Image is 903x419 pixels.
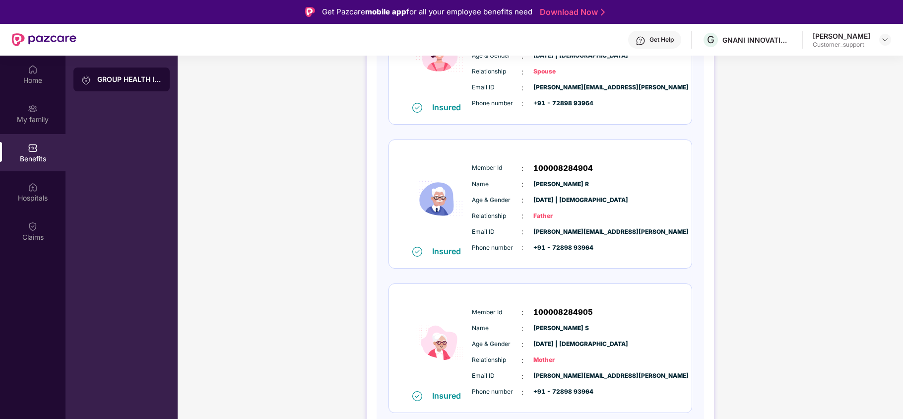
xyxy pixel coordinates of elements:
[521,195,523,206] span: :
[472,324,521,333] span: Name
[472,51,521,61] span: Age & Gender
[649,36,674,44] div: Get Help
[533,211,583,221] span: Father
[533,340,583,349] span: [DATE] | [DEMOGRAPHIC_DATA]
[97,74,162,84] div: GROUP HEALTH INSURANCE
[12,33,76,46] img: New Pazcare Logo
[472,196,521,205] span: Age & Gender
[28,65,38,74] img: svg+xml;base64,PHN2ZyBpZD0iSG9tZSIgeG1sbnM9Imh0dHA6Ly93d3cudzMub3JnLzIwMDAvc3ZnIiB3aWR0aD0iMjAiIG...
[412,247,422,257] img: svg+xml;base64,PHN2ZyB4bWxucz0iaHR0cDovL3d3dy53My5vcmcvMjAwMC9zdmciIHdpZHRoPSIxNiIgaGVpZ2h0PSIxNi...
[521,179,523,190] span: :
[533,162,593,174] span: 100008284904
[28,104,38,114] img: svg+xml;base64,PHN2ZyB3aWR0aD0iMjAiIGhlaWdodD0iMjAiIHZpZXdCb3g9IjAgMCAyMCAyMCIgZmlsbD0ibm9uZSIgeG...
[601,7,605,17] img: Stroke
[472,180,521,189] span: Name
[521,82,523,93] span: :
[472,355,521,365] span: Relationship
[521,98,523,109] span: :
[533,324,583,333] span: [PERSON_NAME] S
[472,227,521,237] span: Email ID
[472,243,521,253] span: Phone number
[472,83,521,92] span: Email ID
[533,67,583,76] span: Spouse
[472,371,521,381] span: Email ID
[533,180,583,189] span: [PERSON_NAME] R
[521,67,523,77] span: :
[533,227,583,237] span: [PERSON_NAME][EMAIL_ADDRESS][PERSON_NAME]
[521,323,523,334] span: :
[412,103,422,113] img: svg+xml;base64,PHN2ZyB4bWxucz0iaHR0cDovL3d3dy53My5vcmcvMjAwMC9zdmciIHdpZHRoPSIxNiIgaGVpZ2h0PSIxNi...
[521,387,523,398] span: :
[472,67,521,76] span: Relationship
[881,36,889,44] img: svg+xml;base64,PHN2ZyBpZD0iRHJvcGRvd24tMzJ4MzIiIHhtbG5zPSJodHRwOi8vd3d3LnczLm9yZy8yMDAwL3N2ZyIgd2...
[521,355,523,366] span: :
[636,36,645,46] img: svg+xml;base64,PHN2ZyBpZD0iSGVscC0zMngzMiIgeG1sbnM9Imh0dHA6Ly93d3cudzMub3JnLzIwMDAvc3ZnIiB3aWR0aD...
[521,307,523,318] span: :
[540,7,602,17] a: Download Now
[533,83,583,92] span: [PERSON_NAME][EMAIL_ADDRESS][PERSON_NAME]
[472,99,521,108] span: Phone number
[521,242,523,253] span: :
[365,7,406,16] strong: mobile app
[813,41,870,49] div: Customer_support
[521,226,523,237] span: :
[521,371,523,382] span: :
[432,246,467,256] div: Insured
[533,355,583,365] span: Mother
[722,35,792,45] div: GNANI INNOVATIONS PRIVATE LIMITED
[28,182,38,192] img: svg+xml;base64,PHN2ZyBpZD0iSG9zcGl0YWxzIiB4bWxucz0iaHR0cDovL3d3dy53My5vcmcvMjAwMC9zdmciIHdpZHRoPS...
[707,34,714,46] span: G
[521,163,523,174] span: :
[533,196,583,205] span: [DATE] | [DEMOGRAPHIC_DATA]
[521,210,523,221] span: :
[305,7,315,17] img: Logo
[28,221,38,231] img: svg+xml;base64,PHN2ZyBpZD0iQ2xhaW0iIHhtbG5zPSJodHRwOi8vd3d3LnczLm9yZy8yMDAwL3N2ZyIgd2lkdGg9IjIwIi...
[472,211,521,221] span: Relationship
[813,31,870,41] div: [PERSON_NAME]
[521,339,523,350] span: :
[410,295,469,390] img: icon
[412,391,422,401] img: svg+xml;base64,PHN2ZyB4bWxucz0iaHR0cDovL3d3dy53My5vcmcvMjAwMC9zdmciIHdpZHRoPSIxNiIgaGVpZ2h0PSIxNi...
[432,102,467,112] div: Insured
[472,308,521,317] span: Member Id
[28,143,38,153] img: svg+xml;base64,PHN2ZyBpZD0iQmVuZWZpdHMiIHhtbG5zPSJodHRwOi8vd3d3LnczLm9yZy8yMDAwL3N2ZyIgd2lkdGg9Ij...
[81,75,91,85] img: svg+xml;base64,PHN2ZyB3aWR0aD0iMjAiIGhlaWdodD0iMjAiIHZpZXdCb3g9IjAgMCAyMCAyMCIgZmlsbD0ibm9uZSIgeG...
[410,151,469,246] img: icon
[472,387,521,397] span: Phone number
[533,243,583,253] span: +91 - 72898 93964
[322,6,532,18] div: Get Pazcare for all your employee benefits need
[533,387,583,397] span: +91 - 72898 93964
[432,391,467,401] div: Insured
[472,340,521,349] span: Age & Gender
[533,371,583,381] span: [PERSON_NAME][EMAIL_ADDRESS][PERSON_NAME]
[533,99,583,108] span: +91 - 72898 93964
[533,51,583,61] span: [DATE] | [DEMOGRAPHIC_DATA]
[533,306,593,318] span: 100008284905
[472,163,521,173] span: Member Id
[521,51,523,62] span: :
